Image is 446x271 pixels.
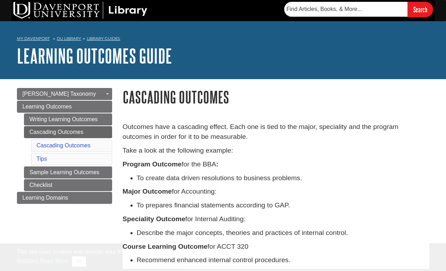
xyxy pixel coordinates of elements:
[17,248,429,267] div: This site uses cookies and records your IP address for usage statistics. Additionally, we use Goo...
[37,156,47,162] a: Tips
[137,200,429,211] li: To prepares financial statements according to GAP.
[123,146,429,156] p: Take a look at the following example:
[13,2,147,19] img: DU Library
[17,45,172,67] a: Learning Outcomes Guide
[23,104,72,110] span: Learning Outcomes
[17,101,112,113] a: Learning Outcomes
[23,91,96,97] span: [PERSON_NAME] Taxonomy
[137,228,429,238] li: Describe the major concepts, theories and practices of internal control.
[87,36,120,41] a: Library Guides
[24,126,112,138] a: Cascading Outcomes
[123,188,172,195] strong: Major Outcome
[17,192,112,204] a: Learning Domains
[24,179,112,191] a: Checklist
[284,2,408,17] input: Find Articles, Books, & More...
[17,34,429,45] nav: breadcrumb
[72,256,86,267] button: Close
[408,2,433,17] input: Search
[17,36,50,42] a: My Davenport
[123,215,185,223] strong: Speciality Outcome
[123,243,208,250] strong: Course Learning Outcome
[23,195,68,201] span: Learning Domains
[123,88,429,106] h1: Cascading Outcomes
[123,214,429,224] p: for Internal Auditing:
[17,88,112,100] a: [PERSON_NAME] Taxonomy
[24,113,112,125] a: Writing Learning Outcomes
[216,160,218,168] strong: :
[123,160,182,168] strong: Program Outcome
[284,2,433,17] form: Searches DU Library's articles, books, and more
[123,242,429,252] p: for ACCT 320
[123,122,429,142] p: Outcomes have a cascading effect. Each one is tied to the major, speciality and the program outco...
[24,166,112,178] a: Sample Learning Outcomes
[17,88,112,204] div: Guide Page Menu
[40,258,68,264] a: Read More
[123,187,429,197] p: for Accounting:
[37,142,91,148] a: Cascading Outcomes
[123,159,429,170] p: for the BBA
[137,255,429,265] li: Recommend enhanced internal control procedures.
[137,173,429,183] li: To create data driven resolutions to business problems.
[57,36,81,41] a: DU Library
